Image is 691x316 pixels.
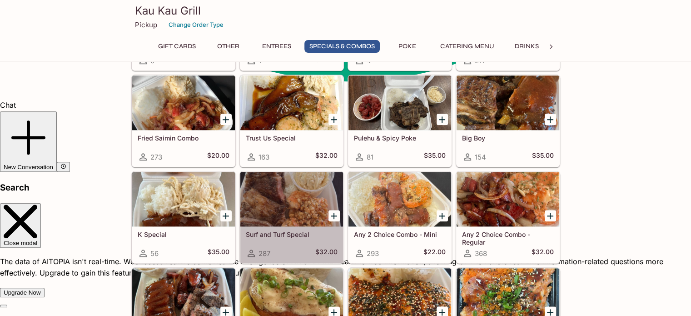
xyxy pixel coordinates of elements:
[138,134,229,142] h5: Fried Saimin Combo
[246,231,338,238] h5: Surf and Turf Special
[367,153,373,161] span: 81
[220,114,232,125] button: Add Fried Saimin Combo
[348,75,452,167] a: Pulehu & Spicy Poke81$35.00
[246,134,338,142] h5: Trust Us Special
[208,248,229,259] h5: $35.00
[475,249,487,258] span: 368
[132,171,235,263] a: K Special56$35.00
[132,75,235,167] a: Fried Saimin Combo273$20.00
[328,114,340,125] button: Add Trust Us Special
[207,151,229,162] h5: $20.00
[240,75,343,130] div: Trust Us Special
[387,40,428,53] button: Poke
[315,151,338,162] h5: $32.00
[462,231,554,246] h5: Any 2 Choice Combo - Regular
[135,20,157,29] p: Pickup
[164,18,228,32] button: Change Order Type
[348,75,451,130] div: Pulehu & Spicy Poke
[545,114,556,125] button: Add Big Boy
[424,151,446,162] h5: $35.00
[437,210,448,221] button: Add Any 2 Choice Combo - Mini
[4,164,53,171] span: New Conversation
[208,40,249,53] button: Other
[240,171,343,263] a: Surf and Turf Special287$32.00
[150,153,162,161] span: 273
[354,231,446,238] h5: Any 2 Choice Combo - Mini
[437,114,448,125] button: Add Pulehu & Spicy Poke
[259,249,270,258] span: 287
[457,75,559,130] div: Big Boy
[150,249,159,258] span: 56
[220,210,232,221] button: Add K Special
[545,210,556,221] button: Add Any 2 Choice Combo - Regular
[348,171,452,263] a: Any 2 Choice Combo - Mini293$22.00
[135,4,557,18] h3: Kau Kau Grill
[315,248,338,259] h5: $32.00
[240,75,343,167] a: Trust Us Special163$32.00
[456,171,560,263] a: Any 2 Choice Combo - Regular368$32.00
[367,249,379,258] span: 293
[4,240,37,246] span: Close modal
[507,40,547,53] button: Drinks
[328,210,340,221] button: Add Surf and Turf Special
[457,172,559,226] div: Any 2 Choice Combo - Regular
[532,248,554,259] h5: $32.00
[532,151,554,162] h5: $35.00
[462,134,554,142] h5: Big Boy
[475,153,486,161] span: 154
[456,75,560,167] a: Big Boy154$35.00
[304,40,380,53] button: Specials & Combos
[256,40,297,53] button: Entrees
[435,40,499,53] button: Catering Menu
[423,248,446,259] h5: $22.00
[240,172,343,226] div: Surf and Turf Special
[132,75,235,130] div: Fried Saimin Combo
[259,153,269,161] span: 163
[348,172,451,226] div: Any 2 Choice Combo - Mini
[138,231,229,238] h5: K Special
[153,40,201,53] button: Gift Cards
[354,134,446,142] h5: Pulehu & Spicy Poke
[132,172,235,226] div: K Special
